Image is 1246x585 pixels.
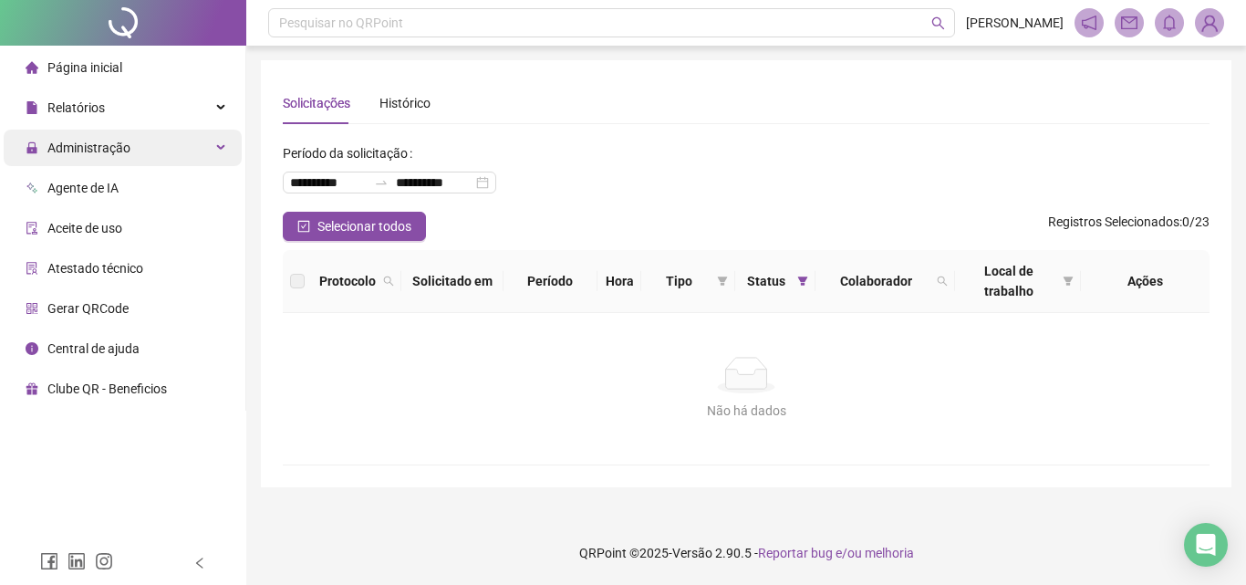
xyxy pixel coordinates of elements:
span: Administração [47,141,130,155]
span: Aceite de uso [47,221,122,235]
div: Solicitações [283,93,350,113]
span: filter [794,267,812,295]
span: search [937,276,948,287]
span: Agente de IA [47,181,119,195]
span: to [374,175,389,190]
span: filter [1059,257,1077,305]
span: : 0 / 23 [1048,212,1210,241]
span: info-circle [26,342,38,355]
span: qrcode [26,302,38,315]
span: lock [26,141,38,154]
span: Reportar bug e/ou melhoria [758,546,914,560]
span: gift [26,382,38,395]
span: search [383,276,394,287]
span: left [193,557,206,569]
span: filter [713,267,732,295]
span: filter [1063,276,1074,287]
span: file [26,101,38,114]
th: Hora [597,250,642,313]
span: swap-right [374,175,389,190]
span: solution [26,262,38,275]
span: instagram [95,552,113,570]
span: check-square [297,220,310,233]
span: Relatórios [47,100,105,115]
span: filter [717,276,728,287]
span: filter [797,276,808,287]
footer: QRPoint © 2025 - 2.90.5 - [246,521,1246,585]
span: Protocolo [319,271,376,291]
span: Gerar QRCode [47,301,129,316]
th: Período [504,250,597,313]
span: mail [1121,15,1137,31]
span: Central de ajuda [47,341,140,356]
span: Versão [672,546,712,560]
span: linkedin [67,552,86,570]
span: search [379,267,398,295]
img: 89225 [1196,9,1223,37]
span: Colaborador [823,271,929,291]
span: Clube QR - Beneficios [47,381,167,396]
span: Selecionar todos [317,216,411,236]
span: audit [26,222,38,235]
label: Período da solicitação [283,139,420,168]
span: search [933,267,951,295]
span: notification [1081,15,1097,31]
span: Página inicial [47,60,122,75]
div: Open Intercom Messenger [1184,523,1228,567]
div: Não há dados [305,401,1188,421]
span: Registros Selecionados [1048,214,1179,229]
span: [PERSON_NAME] [966,13,1064,33]
button: Selecionar todos [283,212,426,241]
span: Local de trabalho [962,261,1056,301]
span: home [26,61,38,74]
th: Solicitado em [401,250,504,313]
span: facebook [40,552,58,570]
div: Ações [1088,271,1202,291]
div: Histórico [379,93,431,113]
span: search [931,16,945,30]
span: bell [1161,15,1178,31]
span: Status [742,271,790,291]
span: Atestado técnico [47,261,143,276]
span: Tipo [649,271,710,291]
